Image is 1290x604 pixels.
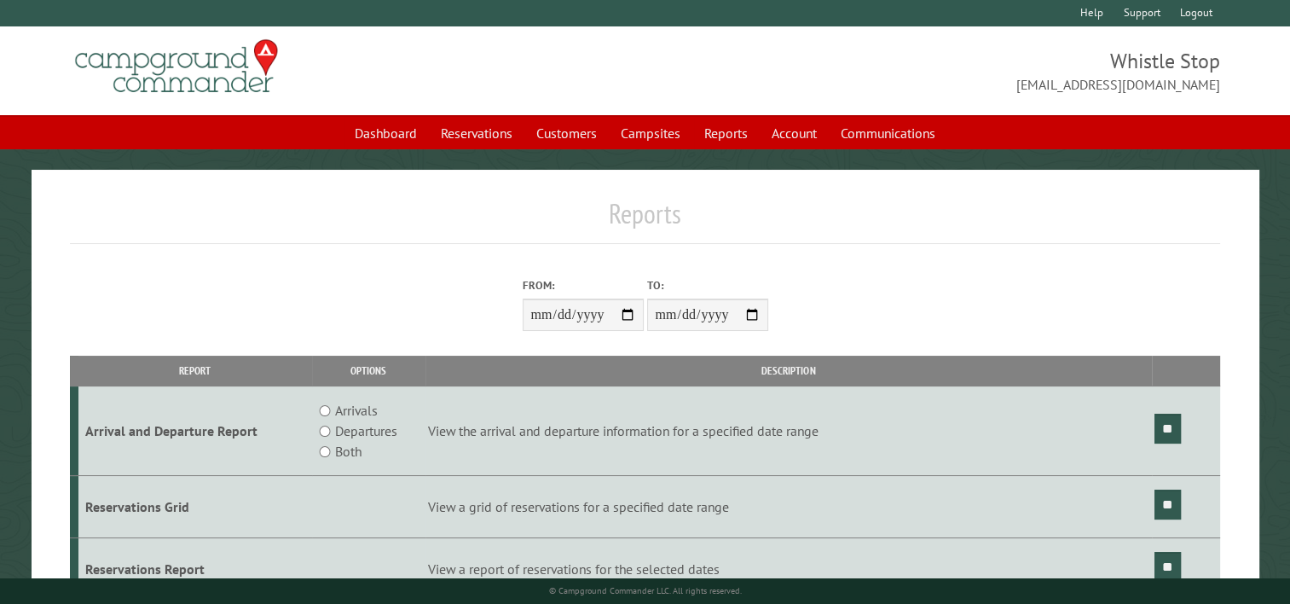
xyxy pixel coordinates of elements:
[78,476,312,538] td: Reservations Grid
[425,356,1152,386] th: Description
[645,47,1221,95] span: Whistle Stop [EMAIL_ADDRESS][DOMAIN_NAME]
[70,197,1220,244] h1: Reports
[610,117,691,149] a: Campsites
[335,441,362,462] label: Both
[647,277,768,293] label: To:
[344,117,427,149] a: Dashboard
[335,421,397,441] label: Departures
[425,386,1152,476] td: View the arrival and departure information for a specified date range
[312,356,425,386] th: Options
[761,117,827,149] a: Account
[425,537,1152,600] td: View a report of reservations for the selected dates
[526,117,607,149] a: Customers
[694,117,758,149] a: Reports
[78,356,312,386] th: Report
[830,117,946,149] a: Communications
[78,537,312,600] td: Reservations Report
[549,585,742,596] small: © Campground Commander LLC. All rights reserved.
[431,117,523,149] a: Reservations
[78,386,312,476] td: Arrival and Departure Report
[70,33,283,100] img: Campground Commander
[425,476,1152,538] td: View a grid of reservations for a specified date range
[335,400,378,421] label: Arrivals
[523,277,644,293] label: From:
